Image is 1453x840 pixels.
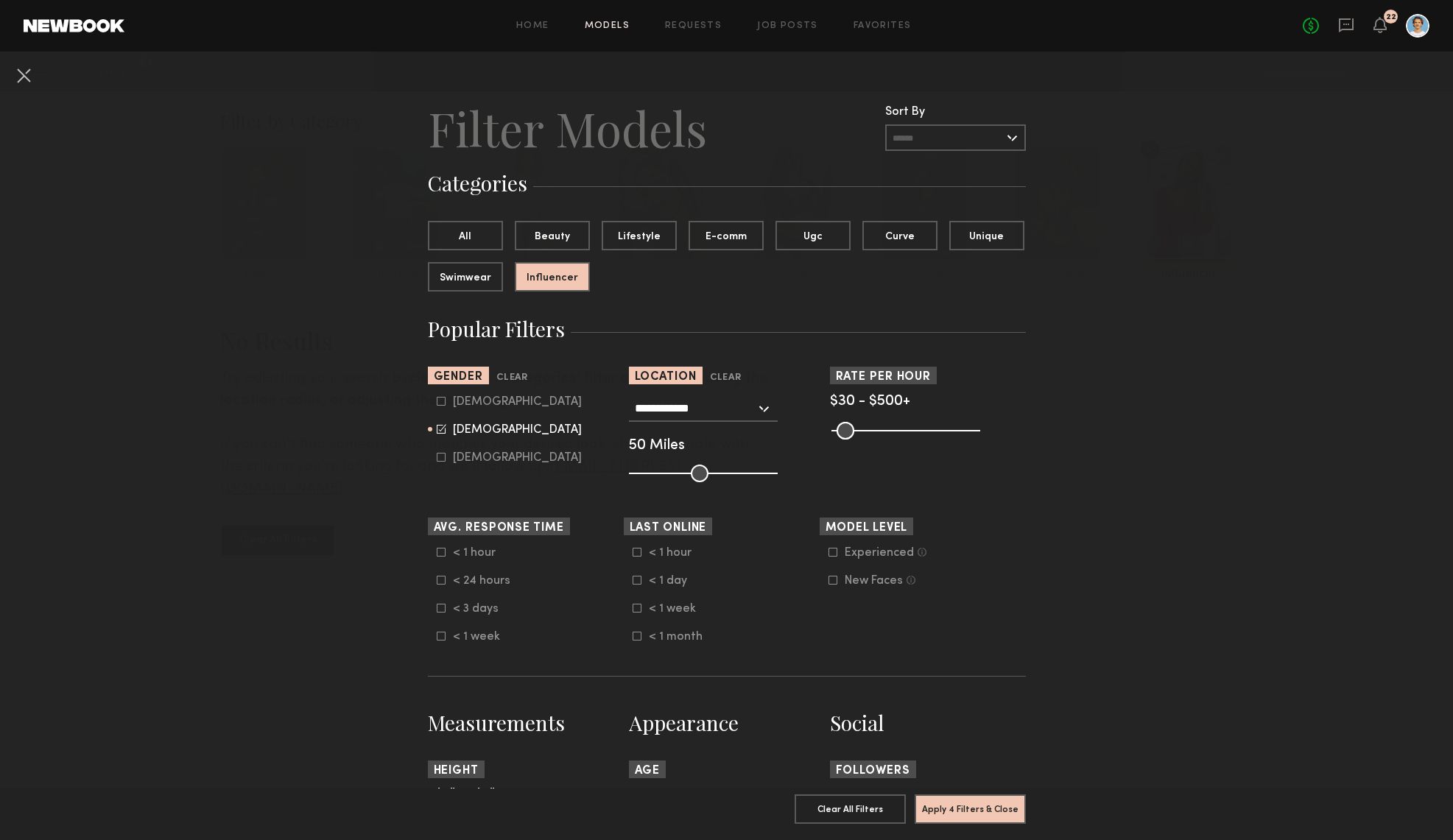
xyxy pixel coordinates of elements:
[453,548,510,557] div: < 1 hour
[515,262,590,292] button: Influencer
[836,372,932,383] span: Rate per Hour
[629,440,825,453] div: 50 Miles
[453,632,510,641] div: < 1 week
[428,169,1026,197] h3: Categories
[775,221,851,250] button: Ugc
[12,63,35,90] common-close-button: Cancel
[862,221,937,250] button: Curve
[496,370,528,387] button: Clear
[428,262,503,292] button: Swimwear
[515,221,590,250] button: Beauty
[434,523,564,534] span: Avg. Response Time
[689,221,764,250] button: E-comm
[428,709,624,737] h3: Measurements
[428,315,1026,343] h3: Popular Filters
[635,372,697,383] span: Location
[428,99,707,158] h2: Filter Models
[453,604,510,613] div: < 3 days
[845,576,903,585] div: New Faces
[665,21,722,31] a: Requests
[585,21,630,31] a: Models
[836,766,910,777] span: Followers
[453,576,510,585] div: < 24 hours
[649,604,706,613] div: < 1 week
[649,632,706,641] div: < 1 month
[428,221,503,250] button: All
[854,21,912,31] a: Favorites
[630,523,707,534] span: Last Online
[710,370,742,387] button: Clear
[12,63,35,87] button: Cancel
[453,426,582,434] div: [DEMOGRAPHIC_DATA]
[602,221,677,250] button: Lifestyle
[453,398,582,406] div: [DEMOGRAPHIC_DATA]
[830,709,1026,737] h3: Social
[845,548,914,557] div: Experienced
[949,221,1024,250] button: Unique
[635,766,661,777] span: Age
[649,548,706,557] div: < 1 hour
[434,766,479,777] span: Height
[516,21,549,31] a: Home
[629,709,825,737] h3: Appearance
[757,21,818,31] a: Job Posts
[434,372,483,383] span: Gender
[830,395,910,409] span: $30 - $500+
[826,523,908,534] span: Model Level
[453,453,582,462] div: [DEMOGRAPHIC_DATA]
[795,794,906,824] button: Clear All Filters
[1386,13,1396,21] div: 22
[915,794,1026,824] button: Apply 4 Filters & Close
[649,576,706,585] div: < 1 day
[885,106,1026,119] div: Sort By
